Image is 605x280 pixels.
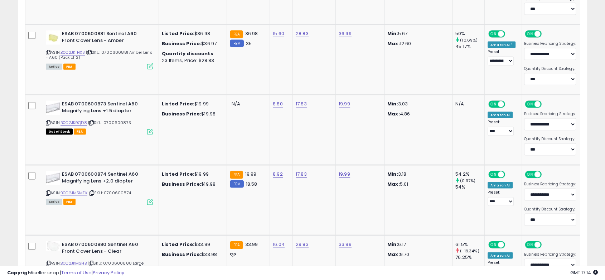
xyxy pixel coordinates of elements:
[230,40,244,47] small: FBM
[387,181,400,188] strong: Max:
[46,30,153,69] div: ASIN:
[46,101,153,134] div: ASIN:
[387,251,400,258] strong: Max:
[524,41,576,46] label: Business Repricing Strategy:
[162,251,201,258] b: Business Price:
[245,30,258,37] span: 36.98
[62,101,149,116] b: ESAB 0700600873 Sentinel A60 Magnifying Lens +1.5 diopter
[489,101,498,108] span: ON
[339,171,350,178] a: 19.99
[62,30,149,46] b: ESAB 0700600881 Sentinel A60 Front Cover Lens - Amber
[524,207,576,212] label: Quantity Discount Strategy:
[387,100,398,107] strong: Min:
[387,30,447,37] p: 5.67
[162,50,213,57] b: Quantity discounts
[387,241,447,248] p: 6.17
[230,180,244,188] small: FBM
[162,100,194,107] b: Listed Price:
[488,252,513,259] div: Amazon AI
[504,31,516,37] span: OFF
[488,190,516,206] div: Preset:
[488,182,513,189] div: Amazon AI
[526,242,534,248] span: ON
[387,40,400,47] strong: Max:
[387,171,398,177] strong: Min:
[230,171,243,179] small: FBA
[162,110,201,117] b: Business Price:
[455,241,484,248] div: 61.5%
[524,252,576,257] label: Business Repricing Strategy:
[162,241,194,248] b: Listed Price:
[162,111,221,117] div: $19.98
[162,251,221,258] div: $33.98
[524,182,576,187] label: Business Repricing Strategy:
[387,30,398,37] strong: Min:
[46,241,60,251] img: 212V+3KocFL._SL40_.jpg
[296,100,307,108] a: 17.83
[540,101,552,108] span: OFF
[387,251,447,258] p: 9.70
[273,241,285,248] a: 16.04
[460,37,478,43] small: (10.69%)
[504,242,516,248] span: OFF
[88,120,131,125] span: | SKU: 0700600873
[387,181,447,188] p: 5.01
[46,101,60,115] img: 31hKXWaLYHL._SL40_.jpg
[46,129,73,135] span: All listings that are currently out of stock and unavailable for purchase on Amazon
[162,40,201,47] b: Business Price:
[504,172,516,178] span: OFF
[60,190,87,196] a: B0C2JM5MFK
[46,64,62,70] span: All listings currently available for purchase on Amazon
[540,31,552,37] span: OFF
[460,178,475,184] small: (0.37%)
[162,57,221,64] div: 23 Items, Price: $28.83
[46,30,60,45] img: 31EMQMY8LgL._SL40_.jpg
[162,241,221,248] div: $33.99
[526,172,534,178] span: ON
[524,137,576,142] label: Quantity Discount Strategy:
[61,269,92,276] a: Terms of Use
[162,101,221,107] div: $19.99
[230,241,243,249] small: FBA
[60,49,85,56] a: B0C2JKTHX3
[387,171,447,177] p: 3.18
[455,30,484,37] div: 50%
[455,254,484,261] div: 76.25%
[46,49,153,60] span: | SKU: 0700600881 Amber Lens - A60 (Pack of 2)
[455,101,479,107] div: N/A
[162,30,194,37] b: Listed Price:
[245,171,256,177] span: 19.99
[62,241,149,256] b: ESAB 0700600880 Sentinel A60 Front Cover Lens - Clear
[489,172,498,178] span: ON
[296,241,309,248] a: 29.83
[74,129,86,135] span: FBA
[162,51,221,57] div: :
[230,30,243,38] small: FBA
[488,112,513,118] div: Amazon AI
[273,100,283,108] a: 8.80
[489,31,498,37] span: ON
[273,171,283,178] a: 8.92
[339,241,352,248] a: 33.99
[232,100,240,107] span: N/A
[93,269,124,276] a: Privacy Policy
[46,171,60,185] img: 31hKXWaLYHL._SL40_.jpg
[460,248,479,254] small: (-19.34%)
[273,30,284,37] a: 15.60
[488,42,516,48] div: Amazon AI *
[488,120,516,136] div: Preset:
[387,110,400,117] strong: Max:
[387,241,398,248] strong: Min:
[162,171,221,177] div: $19.99
[387,101,447,107] p: 3.03
[339,30,352,37] a: 36.99
[246,40,251,47] span: 35
[162,41,221,47] div: $36.97
[489,242,498,248] span: ON
[540,172,552,178] span: OFF
[88,190,131,196] span: | SKU: 0700600874
[296,171,307,178] a: 17.83
[46,199,62,205] span: All listings currently available for purchase on Amazon
[245,241,258,248] span: 33.99
[162,171,194,177] b: Listed Price:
